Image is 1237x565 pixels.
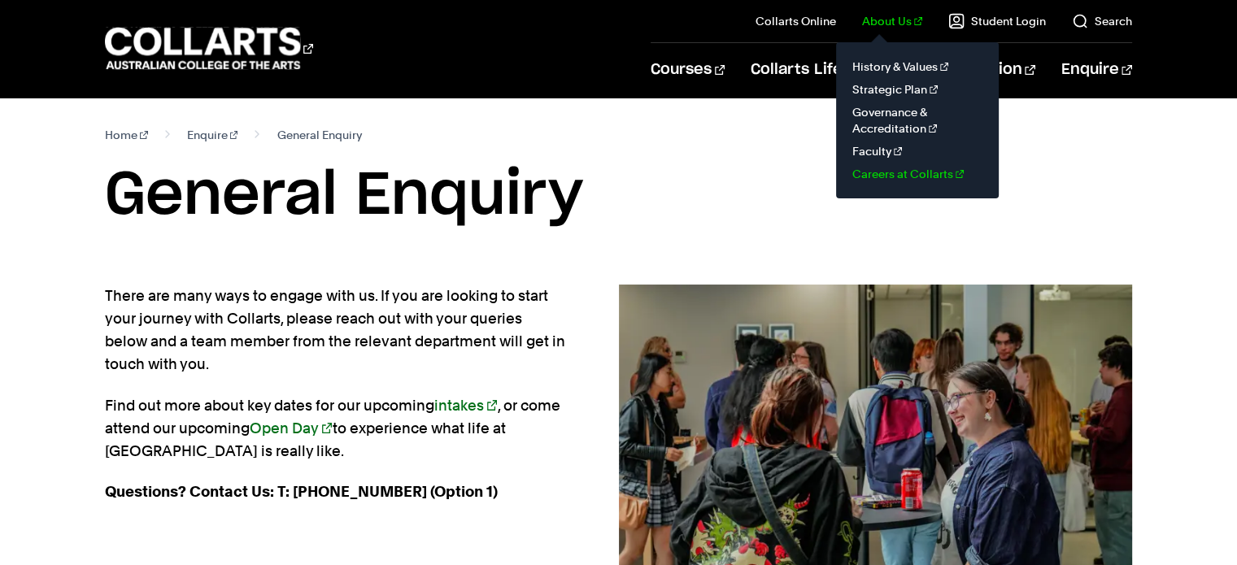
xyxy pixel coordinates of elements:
[756,13,836,29] a: Collarts Online
[105,285,566,376] p: There are many ways to engage with us. If you are looking to start your journey with Collarts, pl...
[277,124,361,146] span: General Enquiry
[105,394,566,463] p: Find out more about key dates for our upcoming , or come attend our upcoming to experience what l...
[105,483,498,500] strong: Questions? Contact Us: T: [PHONE_NUMBER] (Option 1)
[1072,13,1132,29] a: Search
[849,140,986,163] a: Faculty
[105,124,148,146] a: Home
[862,13,922,29] a: About Us
[849,78,986,101] a: Strategic Plan
[105,159,1131,233] h1: General Enquiry
[751,43,856,97] a: Collarts Life
[948,13,1046,29] a: Student Login
[250,419,332,437] a: Open Day
[434,397,497,414] a: intakes
[849,55,986,78] a: History & Values
[849,101,986,140] a: Governance & Accreditation
[651,43,725,97] a: Courses
[849,163,986,185] a: Careers at Collarts
[105,25,313,72] div: Go to homepage
[1061,43,1132,97] a: Enquire
[187,124,238,146] a: Enquire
